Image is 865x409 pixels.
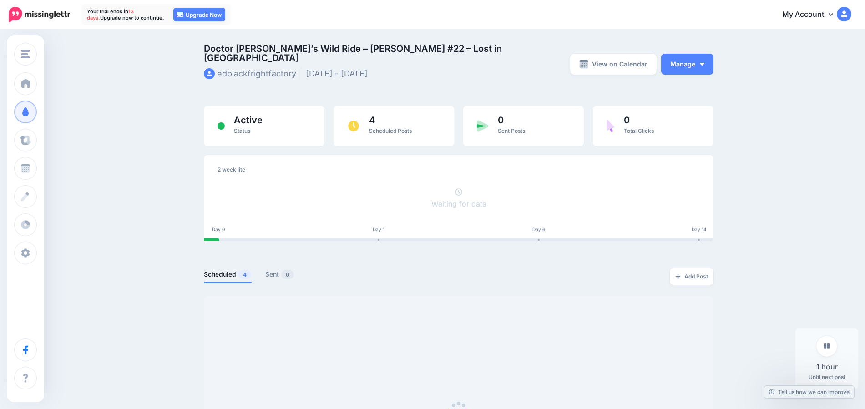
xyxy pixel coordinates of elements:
[365,227,392,232] div: Day 1
[173,8,225,21] a: Upgrade Now
[234,127,250,134] span: Status
[205,227,232,232] div: Day 0
[795,328,858,389] div: Until next post
[685,227,713,232] div: Day 14
[764,386,854,398] a: Tell us how we can improve
[624,127,654,134] span: Total Clicks
[87,8,134,21] span: 13 days.
[9,7,70,22] img: Missinglettr
[624,116,654,125] span: 0
[204,67,301,81] li: edblackfrightfactory
[204,269,252,280] a: Scheduled4
[498,127,525,134] span: Sent Posts
[579,60,588,69] img: calendar-grey-darker.png
[570,54,657,75] a: View on Calendar
[700,63,704,66] img: arrow-down-white.png
[816,361,838,373] span: 1 hour
[238,270,251,279] span: 4
[477,120,489,132] img: paper-plane-green.png
[661,54,713,75] button: Manage
[607,120,615,132] img: pointer-purple.png
[21,50,30,58] img: menu.png
[369,127,412,134] span: Scheduled Posts
[431,187,486,208] a: Waiting for data
[525,227,552,232] div: Day 6
[218,164,700,175] div: 2 week lite
[498,116,525,125] span: 0
[87,8,164,21] p: Your trial ends in Upgrade now to continue.
[281,270,294,279] span: 0
[675,274,681,279] img: plus-grey-dark.png
[773,4,851,26] a: My Account
[369,116,412,125] span: 4
[347,120,360,132] img: clock.png
[306,67,372,81] li: [DATE] - [DATE]
[204,44,539,62] span: Doctor [PERSON_NAME]’s Wild Ride – [PERSON_NAME] #22 – Lost in [GEOGRAPHIC_DATA]
[670,268,713,285] a: Add Post
[234,116,263,125] span: Active
[265,269,294,280] a: Sent0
